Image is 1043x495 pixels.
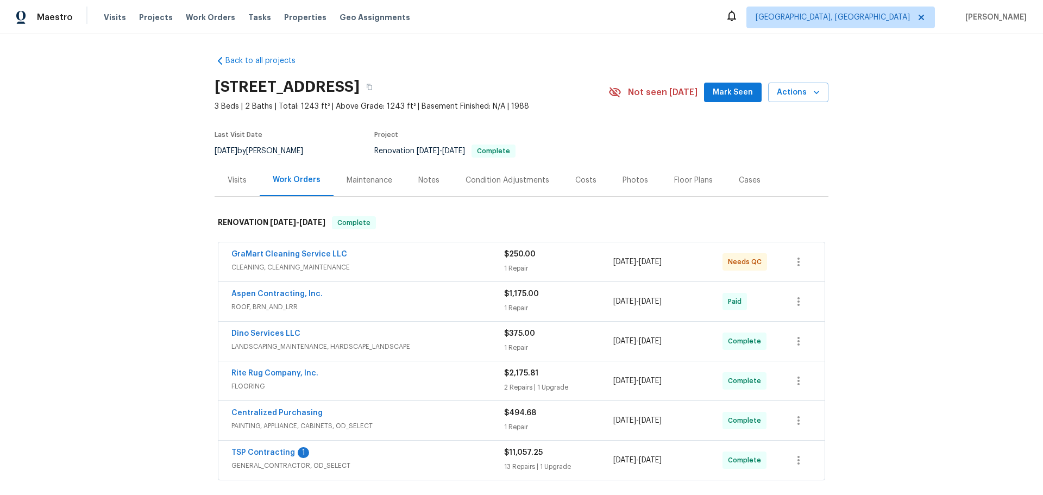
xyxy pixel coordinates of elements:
[231,341,504,352] span: LANDSCAPING_MAINTENANCE, HARDSCAPE_LANDSCAPE
[215,145,316,158] div: by [PERSON_NAME]
[639,337,662,345] span: [DATE]
[768,83,828,103] button: Actions
[504,303,613,314] div: 1 Repair
[613,456,636,464] span: [DATE]
[504,290,539,298] span: $1,175.00
[139,12,173,23] span: Projects
[674,175,713,186] div: Floor Plans
[231,330,300,337] a: Dino Services LLC
[231,409,323,417] a: Centralized Purchasing
[231,449,295,456] a: TSP Contracting
[417,147,465,155] span: -
[623,175,648,186] div: Photos
[713,86,753,99] span: Mark Seen
[961,12,1027,23] span: [PERSON_NAME]
[273,174,321,185] div: Work Orders
[739,175,761,186] div: Cases
[186,12,235,23] span: Work Orders
[639,377,662,385] span: [DATE]
[231,421,504,431] span: PAINTING, APPLIANCE, CABINETS, OD_SELECT
[756,12,910,23] span: [GEOGRAPHIC_DATA], [GEOGRAPHIC_DATA]
[728,455,765,466] span: Complete
[231,302,504,312] span: ROOF, BRN_AND_LRR
[504,250,536,258] span: $250.00
[504,422,613,433] div: 1 Repair
[504,382,613,393] div: 2 Repairs | 1 Upgrade
[639,456,662,464] span: [DATE]
[613,337,636,345] span: [DATE]
[613,258,636,266] span: [DATE]
[504,330,535,337] span: $375.00
[639,417,662,424] span: [DATE]
[504,342,613,353] div: 1 Repair
[728,256,766,267] span: Needs QC
[613,455,662,466] span: -
[504,449,543,456] span: $11,057.25
[374,147,516,155] span: Renovation
[299,218,325,226] span: [DATE]
[231,460,504,471] span: GENERAL_CONTRACTOR, OD_SELECT
[504,409,536,417] span: $494.68
[728,296,746,307] span: Paid
[215,131,262,138] span: Last Visit Date
[231,381,504,392] span: FLOORING
[418,175,439,186] div: Notes
[639,258,662,266] span: [DATE]
[340,12,410,23] span: Geo Assignments
[215,205,828,240] div: RENOVATION [DATE]-[DATE]Complete
[417,147,439,155] span: [DATE]
[231,290,323,298] a: Aspen Contracting, Inc.
[613,417,636,424] span: [DATE]
[360,77,379,97] button: Copy Address
[270,218,325,226] span: -
[37,12,73,23] span: Maestro
[284,12,326,23] span: Properties
[575,175,596,186] div: Costs
[466,175,549,186] div: Condition Adjustments
[613,375,662,386] span: -
[270,218,296,226] span: [DATE]
[473,148,514,154] span: Complete
[613,256,662,267] span: -
[374,131,398,138] span: Project
[231,250,347,258] a: GraMart Cleaning Service LLC
[728,375,765,386] span: Complete
[704,83,762,103] button: Mark Seen
[218,216,325,229] h6: RENOVATION
[728,415,765,426] span: Complete
[613,377,636,385] span: [DATE]
[104,12,126,23] span: Visits
[215,101,608,112] span: 3 Beds | 2 Baths | Total: 1243 ft² | Above Grade: 1243 ft² | Basement Finished: N/A | 1988
[215,82,360,92] h2: [STREET_ADDRESS]
[613,296,662,307] span: -
[613,336,662,347] span: -
[504,369,538,377] span: $2,175.81
[504,263,613,274] div: 1 Repair
[777,86,820,99] span: Actions
[613,415,662,426] span: -
[628,87,698,98] span: Not seen [DATE]
[333,217,375,228] span: Complete
[215,147,237,155] span: [DATE]
[231,262,504,273] span: CLEANING, CLEANING_MAINTENANCE
[442,147,465,155] span: [DATE]
[215,55,319,66] a: Back to all projects
[613,298,636,305] span: [DATE]
[228,175,247,186] div: Visits
[298,447,309,458] div: 1
[231,369,318,377] a: Rite Rug Company, Inc.
[248,14,271,21] span: Tasks
[347,175,392,186] div: Maintenance
[504,461,613,472] div: 13 Repairs | 1 Upgrade
[639,298,662,305] span: [DATE]
[728,336,765,347] span: Complete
